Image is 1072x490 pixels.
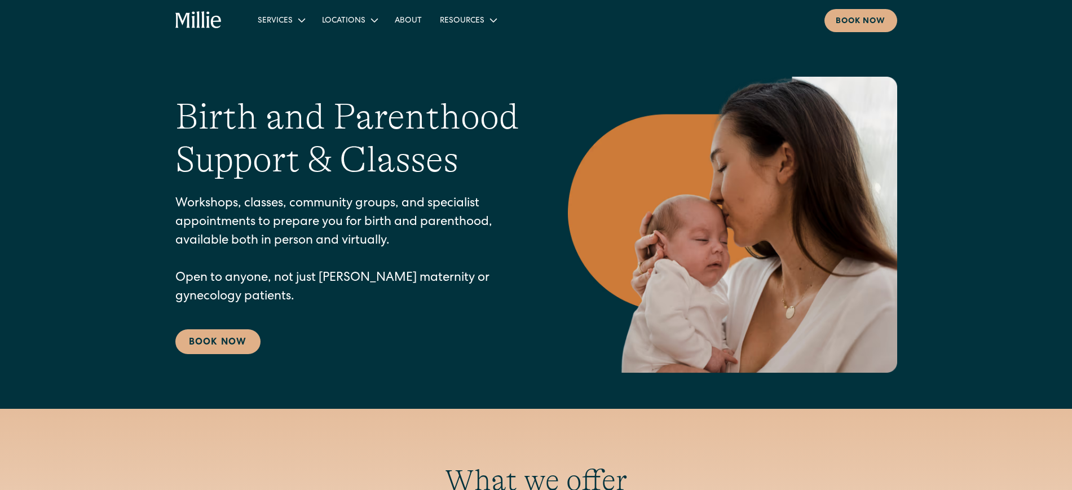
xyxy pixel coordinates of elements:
[249,11,313,29] div: Services
[175,11,222,29] a: home
[313,11,386,29] div: Locations
[175,195,523,307] p: Workshops, classes, community groups, and specialist appointments to prepare you for birth and pa...
[568,77,897,373] img: Mother kissing her newborn on the forehead, capturing a peaceful moment of love and connection in...
[175,329,261,354] a: Book Now
[836,16,886,28] div: Book now
[440,15,484,27] div: Resources
[322,15,365,27] div: Locations
[175,95,523,182] h1: Birth and Parenthood Support & Classes
[258,15,293,27] div: Services
[431,11,505,29] div: Resources
[386,11,431,29] a: About
[824,9,897,32] a: Book now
